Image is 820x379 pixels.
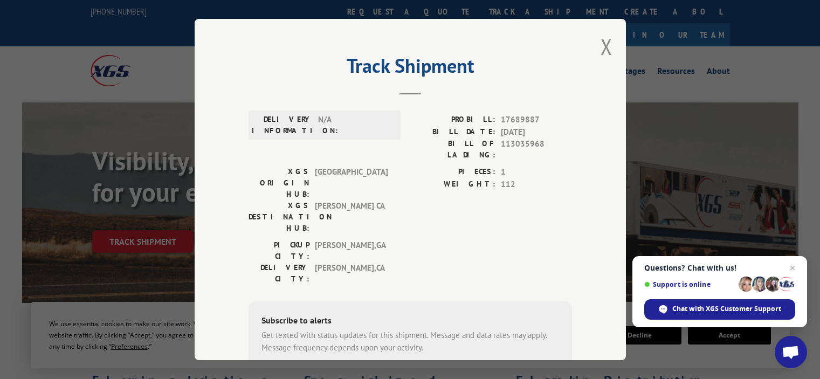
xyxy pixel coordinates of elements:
div: Subscribe to alerts [261,314,559,329]
span: [GEOGRAPHIC_DATA] [315,166,388,200]
div: Get texted with status updates for this shipment. Message and data rates may apply. Message frequ... [261,329,559,354]
span: 113035968 [501,138,572,161]
span: [PERSON_NAME] , CA [315,262,388,285]
label: DELIVERY CITY: [249,262,309,285]
span: 17689887 [501,114,572,126]
label: BILL DATE: [410,126,495,139]
span: Chat with XGS Customer Support [672,304,781,314]
span: N/A [318,114,391,136]
span: [DATE] [501,126,572,139]
button: Close modal [601,32,612,61]
label: DELIVERY INFORMATION: [252,114,313,136]
span: 1 [501,166,572,178]
span: Close chat [786,261,799,274]
label: PICKUP CITY: [249,239,309,262]
span: Support is online [644,280,735,288]
span: [PERSON_NAME] CA [315,200,388,234]
div: Open chat [775,336,807,368]
label: BILL OF LADING: [410,138,495,161]
label: XGS ORIGIN HUB: [249,166,309,200]
span: [PERSON_NAME] , GA [315,239,388,262]
div: Chat with XGS Customer Support [644,299,795,320]
h2: Track Shipment [249,58,572,79]
label: XGS DESTINATION HUB: [249,200,309,234]
label: PIECES: [410,166,495,178]
span: 112 [501,178,572,191]
label: WEIGHT: [410,178,495,191]
span: Questions? Chat with us! [644,264,795,272]
label: PROBILL: [410,114,495,126]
